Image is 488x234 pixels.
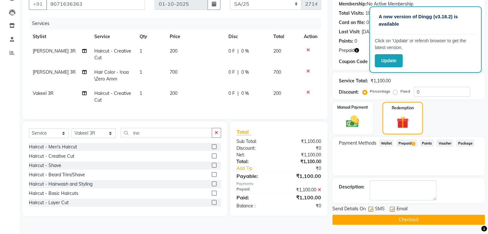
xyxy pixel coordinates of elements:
span: 200 [170,48,177,54]
div: Total Visits: [339,10,364,17]
div: Coupon Code [339,58,385,65]
span: 1 [140,48,142,54]
div: ₹0 [279,203,326,209]
div: Sub Total: [232,138,279,145]
span: Voucher [436,139,453,147]
span: Package [456,139,475,147]
th: Qty [136,29,166,44]
span: Total [236,129,251,135]
div: Haircut - Hairwash and Styling [29,181,92,188]
p: A new version of Dingg (v3.18.2) is available [379,13,472,28]
span: 200 [170,90,177,96]
span: 0 % [241,48,249,54]
span: 200 [273,48,281,54]
div: Haircut - Beard Trim/Shave [29,171,85,178]
span: 700 [170,69,177,75]
div: 19 [365,10,371,17]
div: 0 [355,38,357,45]
div: Discount: [232,145,279,152]
label: Redemption [392,105,414,111]
span: 0 F [228,48,235,54]
div: Discount: [339,89,359,96]
div: ₹1,100.00 [279,194,326,201]
div: Haircut - Layer Cut [29,199,69,206]
span: 0 F [228,69,235,76]
span: Email [397,205,407,213]
div: Service Total: [339,78,368,84]
span: Hair Color - Inoa \Zero Amm [94,69,129,82]
button: Checkout [332,215,485,225]
span: Wallet [379,139,394,147]
div: ₹0 [287,165,326,172]
input: Search or Scan [121,128,212,138]
div: Description: [339,184,364,190]
div: ₹1,100.00 [279,172,326,180]
label: Manual Payment [337,104,368,110]
span: [PERSON_NAME] 3R [33,69,76,75]
div: ₹1,100.00 [279,152,326,158]
span: 1 [140,90,142,96]
div: Net: [232,152,279,158]
th: Price [166,29,225,44]
a: Add Tip [232,165,287,172]
div: No Active Membership [339,1,478,7]
th: Disc [225,29,270,44]
th: Total [270,29,300,44]
div: [DATE] [362,29,375,35]
div: Haircut - Shave [29,162,61,169]
span: Vakeel 3R [33,90,54,96]
div: ₹0 [279,145,326,152]
button: Update [375,54,403,67]
span: [PERSON_NAME] 3R [33,48,76,54]
th: Service [90,29,136,44]
div: Balance : [232,203,279,209]
div: Points: [339,38,353,45]
span: SMS [375,205,385,213]
span: 2 [412,142,415,146]
div: 0 [366,19,369,26]
span: | [237,90,239,97]
div: Prepaid [232,187,279,193]
div: Total: [232,158,279,165]
div: Haircut - Men's Haircut [29,144,77,150]
div: Haircut - Basic Haircuts [29,190,78,197]
span: Payment Methods [339,140,376,146]
div: ₹1,100.00 [279,187,326,193]
span: 1 [140,69,142,75]
div: Payments [236,181,321,187]
span: 0 % [241,90,249,97]
span: 0 F [228,90,235,97]
div: ₹1,100.00 [371,78,391,84]
span: 700 [273,69,281,75]
span: 0 % [241,69,249,76]
span: Haircut - Creative Cut [94,90,131,103]
div: Last Visit: [339,29,360,35]
span: Prepaid [396,139,417,147]
div: Services [30,18,326,29]
div: Paid: [232,194,279,201]
img: _cash.svg [342,114,363,129]
th: Stylist [29,29,90,44]
img: _gift.svg [393,115,413,130]
div: ₹1,100.00 [279,158,326,165]
div: Card on file: [339,19,365,26]
span: 200 [273,90,281,96]
span: Points [420,139,434,147]
span: Prepaid [339,47,355,54]
div: ₹1,100.00 [279,138,326,145]
p: Click on ‘Update’ or refersh browser to get the latest version. [375,38,476,51]
label: Fixed [400,88,410,94]
div: Membership: [339,1,367,7]
th: Action [300,29,321,44]
div: Haircut - Creative Cut [29,153,74,160]
span: | [237,69,239,76]
span: Haircut - Creative Cut [94,48,131,61]
span: | [237,48,239,54]
label: Percentage [370,88,390,94]
div: Payable: [232,172,279,180]
span: Send Details On [332,205,366,213]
